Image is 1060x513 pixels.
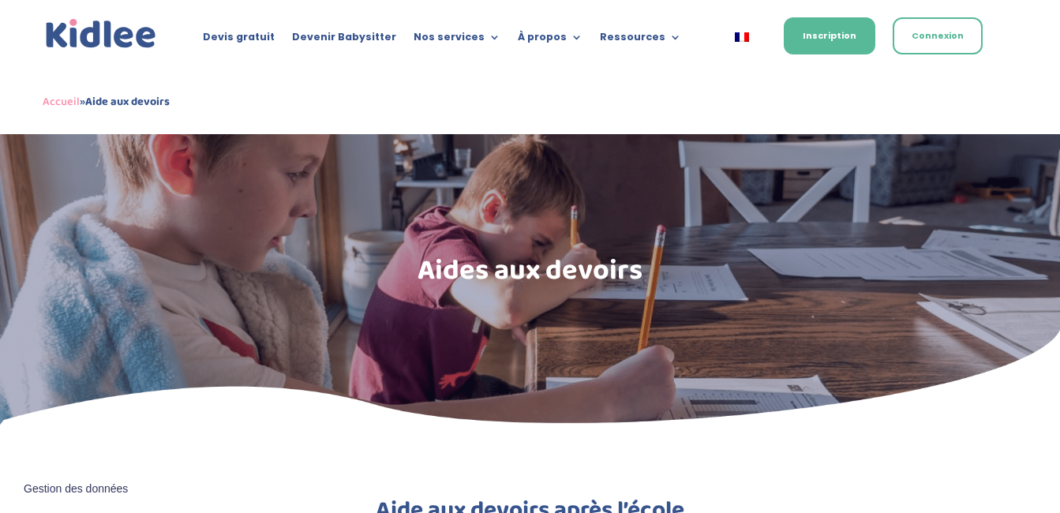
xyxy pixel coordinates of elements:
[414,32,500,49] a: Nos services
[106,256,953,293] h1: Aides aux devoirs
[43,16,159,52] a: Kidlee Logo
[43,16,159,52] img: logo_kidlee_bleu
[735,32,749,42] img: Français
[600,32,681,49] a: Ressources
[85,92,170,111] strong: Aide aux devoirs
[292,32,396,49] a: Devenir Babysitter
[203,32,275,49] a: Devis gratuit
[784,17,875,54] a: Inscription
[24,482,128,496] span: Gestion des données
[43,92,170,111] span: »
[518,32,582,49] a: À propos
[14,473,137,506] button: Gestion des données
[893,17,983,54] a: Connexion
[43,92,80,111] a: Accueil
